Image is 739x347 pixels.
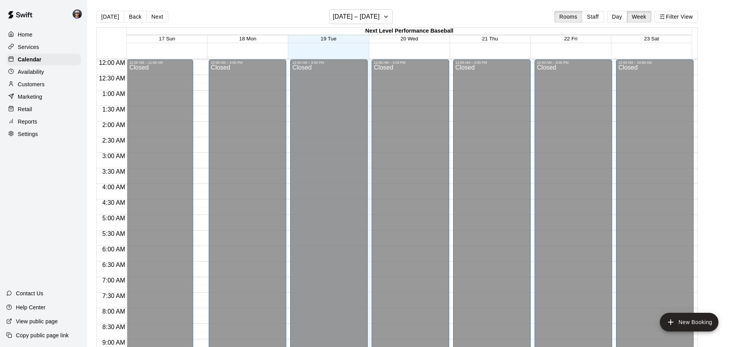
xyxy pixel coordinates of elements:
[482,36,498,42] button: 21 Thu
[6,116,81,127] a: Reports
[73,9,82,19] img: Mason Edwards
[400,36,418,42] button: 20 Wed
[292,61,365,65] div: 12:00 AM – 3:00 PM
[321,36,337,42] button: 19 Tue
[627,11,651,23] button: Week
[124,11,147,23] button: Back
[607,11,627,23] button: Day
[129,61,190,65] div: 12:00 AM – 11:00 AM
[18,68,44,76] p: Availability
[455,61,528,65] div: 12:00 AM – 3:00 PM
[6,54,81,65] a: Calendar
[6,66,81,78] a: Availability
[18,93,42,101] p: Marketing
[18,118,37,126] p: Reports
[6,41,81,53] a: Services
[100,184,127,190] span: 4:00 AM
[71,6,87,22] div: Mason Edwards
[6,103,81,115] a: Retail
[18,105,32,113] p: Retail
[159,36,175,42] button: 17 Sun
[100,153,127,159] span: 3:00 AM
[6,128,81,140] a: Settings
[564,36,577,42] button: 22 Fri
[146,11,168,23] button: Next
[100,293,127,299] span: 7:30 AM
[333,11,380,22] h6: [DATE] – [DATE]
[100,91,127,97] span: 1:00 AM
[16,317,58,325] p: View public page
[127,28,692,35] div: Next Level Performance Baseball
[644,36,659,42] button: 23 Sat
[329,9,393,24] button: [DATE] – [DATE]
[582,11,604,23] button: Staff
[16,289,43,297] p: Contact Us
[211,61,284,65] div: 12:00 AM – 3:00 PM
[16,331,69,339] p: Copy public page link
[618,61,691,65] div: 12:00 AM – 10:00 AM
[100,262,127,268] span: 6:30 AM
[18,130,38,138] p: Settings
[18,80,45,88] p: Customers
[554,11,582,23] button: Rooms
[6,29,81,40] a: Home
[239,36,256,42] button: 18 Mon
[97,75,127,82] span: 12:30 AM
[100,277,127,284] span: 7:00 AM
[100,122,127,128] span: 2:00 AM
[100,199,127,206] span: 4:30 AM
[100,339,127,346] span: 9:00 AM
[18,56,42,63] p: Calendar
[100,137,127,144] span: 2:30 AM
[660,313,718,331] button: add
[100,308,127,315] span: 8:00 AM
[100,230,127,237] span: 5:30 AM
[18,31,33,38] p: Home
[6,78,81,90] a: Customers
[16,303,45,311] p: Help Center
[6,91,81,103] a: Marketing
[96,11,124,23] button: [DATE]
[100,168,127,175] span: 3:30 AM
[537,61,610,65] div: 12:00 AM – 3:00 PM
[18,43,39,51] p: Services
[100,246,127,253] span: 6:00 AM
[654,11,698,23] button: Filter View
[100,106,127,113] span: 1:30 AM
[100,324,127,330] span: 8:30 AM
[100,215,127,221] span: 5:00 AM
[97,59,127,66] span: 12:00 AM
[374,61,447,65] div: 12:00 AM – 3:00 PM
